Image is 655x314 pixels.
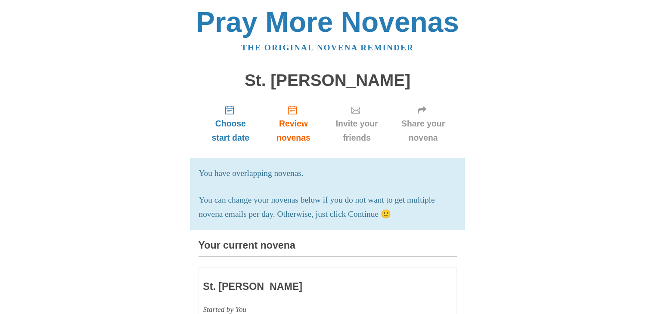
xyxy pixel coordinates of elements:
span: Review novenas [271,117,315,145]
h3: Your current novena [199,240,457,257]
a: Pray More Novenas [196,6,459,38]
h3: St. [PERSON_NAME] [203,281,402,292]
span: Invite your friends [333,117,381,145]
h1: St. [PERSON_NAME] [199,71,457,90]
p: You have overlapping novenas. [199,166,456,181]
p: You can change your novenas below if you do not want to get multiple novena emails per day. Other... [199,193,456,222]
a: Review novenas [263,98,324,149]
span: Choose start date [207,117,255,145]
a: Invite your friends [324,98,390,149]
a: The original novena reminder [241,43,414,52]
a: Choose start date [199,98,263,149]
span: Share your novena [398,117,448,145]
a: Share your novena [390,98,457,149]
